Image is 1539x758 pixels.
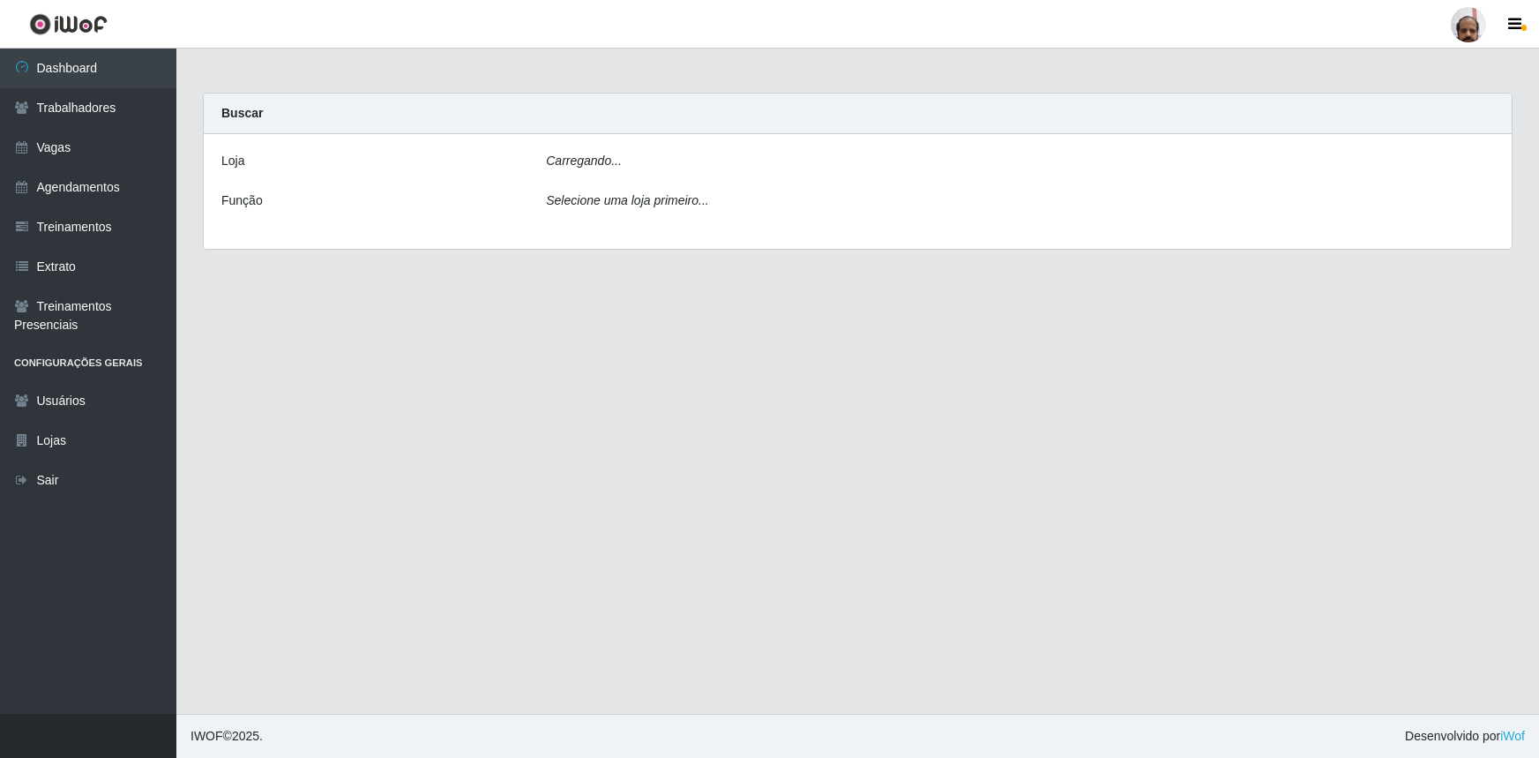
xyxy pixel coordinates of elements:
[29,13,108,35] img: CoreUI Logo
[546,154,622,168] i: Carregando...
[546,193,708,207] i: Selecione uma loja primeiro...
[1405,727,1525,746] span: Desenvolvido por
[191,729,223,743] span: IWOF
[221,106,263,120] strong: Buscar
[221,152,244,170] label: Loja
[191,727,263,746] span: © 2025 .
[1500,729,1525,743] a: iWof
[221,191,263,210] label: Função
